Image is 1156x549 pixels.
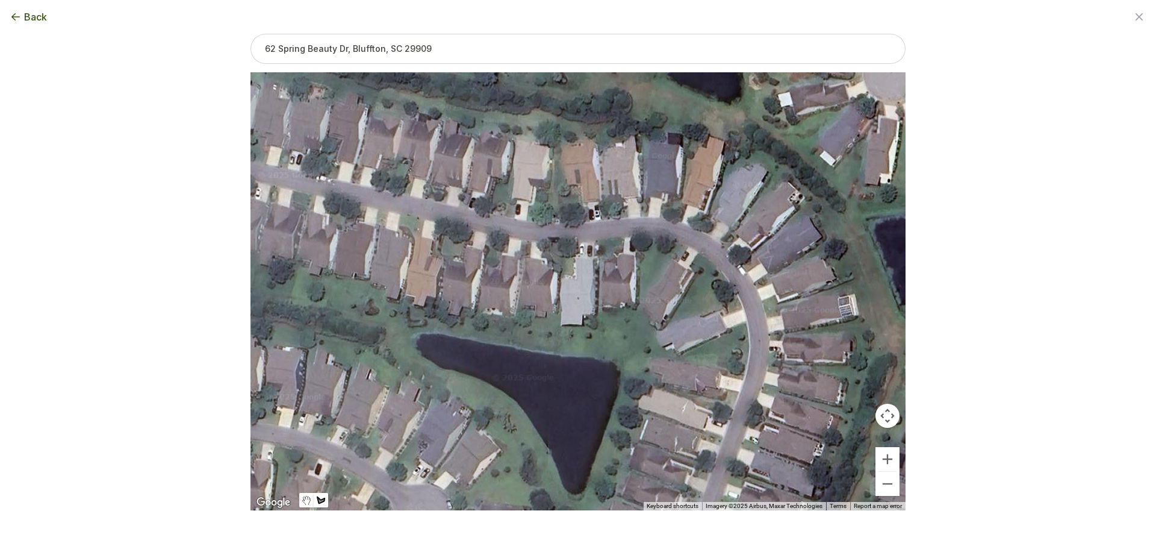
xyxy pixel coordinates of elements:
[647,502,698,510] button: Keyboard shortcuts
[253,495,293,510] img: Google
[875,472,900,496] button: Zoom out
[706,503,822,509] span: Imagery ©2025 Airbus, Maxar Technologies
[253,495,293,510] a: Open this area in Google Maps (opens a new window)
[875,404,900,428] button: Map camera controls
[314,493,328,507] button: Draw a shape
[299,493,314,507] button: Stop drawing
[24,10,47,24] span: Back
[830,503,847,509] a: Terms (opens in new tab)
[875,447,900,471] button: Zoom in
[250,34,906,64] input: 62 Spring Beauty Dr, Bluffton, SC 29909
[10,10,47,24] button: Back
[854,503,902,509] a: Report a map error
